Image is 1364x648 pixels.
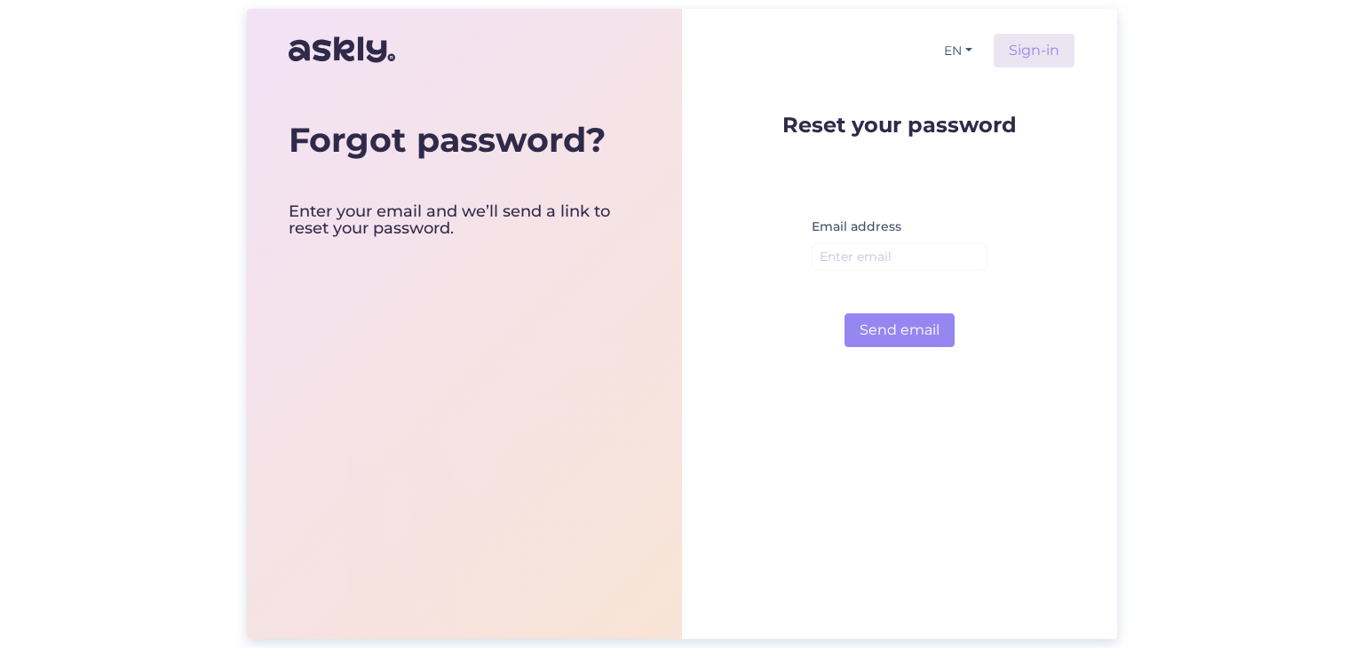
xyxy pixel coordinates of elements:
[994,34,1075,67] a: Sign-in
[782,114,1017,136] p: Reset your password
[812,217,901,236] label: Email address
[289,28,395,71] img: Askly
[289,120,640,161] div: Forgot password?
[845,313,955,347] button: Send email
[812,243,987,271] input: Enter email
[937,38,979,64] button: EN
[289,203,640,239] div: Enter your email and we’ll send a link to reset your password.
